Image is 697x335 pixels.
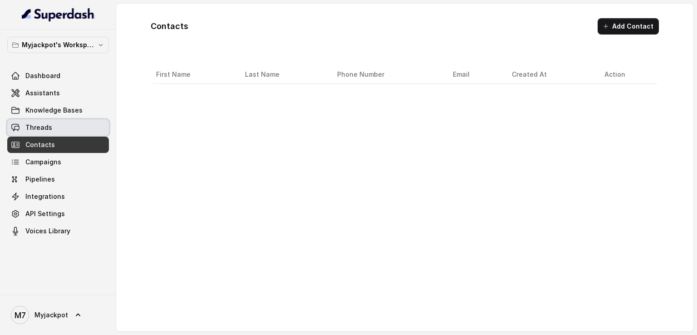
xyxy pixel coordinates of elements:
[597,65,657,84] th: Action
[25,106,83,115] span: Knowledge Bases
[25,192,65,201] span: Integrations
[152,65,238,84] th: First Name
[22,39,94,50] p: Myjackpot's Workspace
[25,71,60,80] span: Dashboard
[25,158,61,167] span: Campaigns
[598,18,659,34] button: Add Contact
[505,65,598,84] th: Created At
[7,302,109,328] a: Myjackpot
[25,140,55,149] span: Contacts
[7,171,109,187] a: Pipelines
[7,223,109,239] a: Voices Library
[25,123,52,132] span: Threads
[15,310,26,320] text: M7
[7,102,109,118] a: Knowledge Bases
[7,68,109,84] a: Dashboard
[34,310,68,320] span: Myjackpot
[7,119,109,136] a: Threads
[7,188,109,205] a: Integrations
[25,175,55,184] span: Pipelines
[330,65,446,84] th: Phone Number
[7,154,109,170] a: Campaigns
[25,227,70,236] span: Voices Library
[7,206,109,222] a: API Settings
[446,65,505,84] th: Email
[7,85,109,101] a: Assistants
[22,7,95,22] img: light.svg
[25,209,65,218] span: API Settings
[238,65,330,84] th: Last Name
[7,37,109,53] button: Myjackpot's Workspace
[151,19,188,34] h1: Contacts
[25,89,60,98] span: Assistants
[7,137,109,153] a: Contacts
